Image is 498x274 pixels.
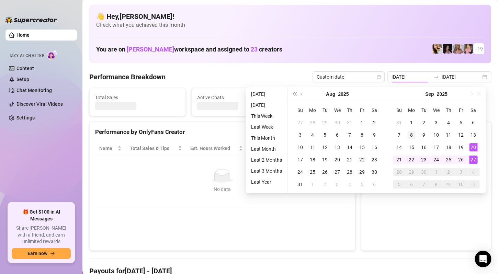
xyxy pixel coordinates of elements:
[99,145,116,152] span: Name
[453,44,463,54] img: Kenzie (@dmaxkenz)
[251,145,283,152] span: Sales / Hour
[126,142,186,155] th: Total Sales & Tips
[16,32,30,38] a: Home
[442,73,481,81] input: End date
[432,44,442,54] img: Avry (@avryjennerfree)
[47,50,58,60] img: AI Chatter
[16,101,63,107] a: Discover Viral Videos
[317,72,381,82] span: Custom date
[16,77,29,82] a: Setup
[433,74,439,80] span: swap-right
[96,21,484,29] span: Check what you achieved this month
[96,12,484,21] h4: 👋 Hey, [PERSON_NAME] !
[95,94,180,101] span: Total Sales
[95,127,350,137] div: Performance by OnlyFans Creator
[367,127,485,137] div: Sales by OnlyFans Creator
[247,142,293,155] th: Sales / Hour
[197,94,282,101] span: Active Chats
[463,44,473,54] img: Kenzie (@dmaxkenzfree)
[443,44,452,54] img: Baby (@babyyyybellaa)
[377,75,381,79] span: calendar
[89,72,166,82] h4: Performance Breakdown
[16,115,35,121] a: Settings
[299,94,384,101] span: Messages Sent
[5,16,57,23] img: logo-BBDzfeDw.svg
[96,46,282,53] h1: You are on workspace and assigned to creators
[475,45,483,53] span: + 19
[12,248,71,259] button: Earn nowarrow-right
[12,225,71,245] span: Share [PERSON_NAME] with a friend, and earn unlimited rewards
[127,46,174,53] span: [PERSON_NAME]
[130,145,177,152] span: Total Sales & Tips
[190,145,237,152] div: Est. Hours Worked
[10,53,44,59] span: Izzy AI Chatter
[16,88,52,93] a: Chat Monitoring
[297,145,340,152] span: Chat Conversion
[95,142,126,155] th: Name
[475,251,491,267] div: Open Intercom Messenger
[433,74,439,80] span: to
[27,251,47,256] span: Earn now
[293,142,350,155] th: Chat Conversion
[251,46,258,53] span: 23
[16,66,34,71] a: Content
[50,251,55,256] span: arrow-right
[12,209,71,222] span: 🎁 Get $100 in AI Messages
[392,73,431,81] input: Start date
[102,185,343,193] div: No data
